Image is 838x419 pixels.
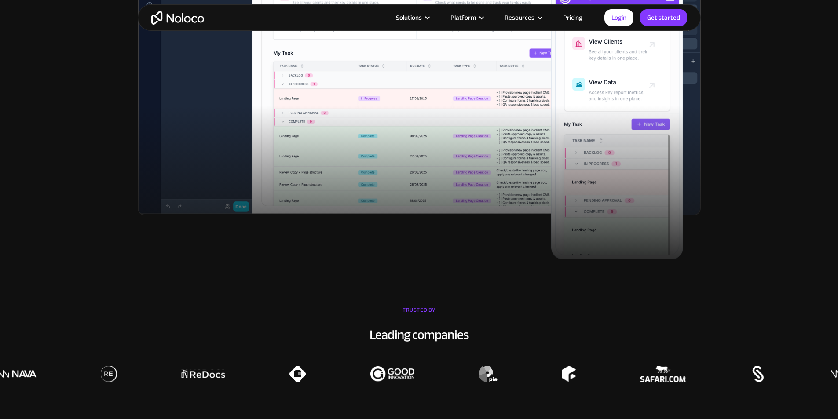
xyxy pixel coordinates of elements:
div: Platform [450,12,476,23]
div: Resources [505,12,534,23]
div: Resources [494,12,552,23]
div: Solutions [385,12,439,23]
a: Get started [640,9,687,26]
div: Solutions [396,12,422,23]
a: Login [604,9,633,26]
a: home [151,11,204,25]
div: Platform [439,12,494,23]
a: Pricing [552,12,593,23]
